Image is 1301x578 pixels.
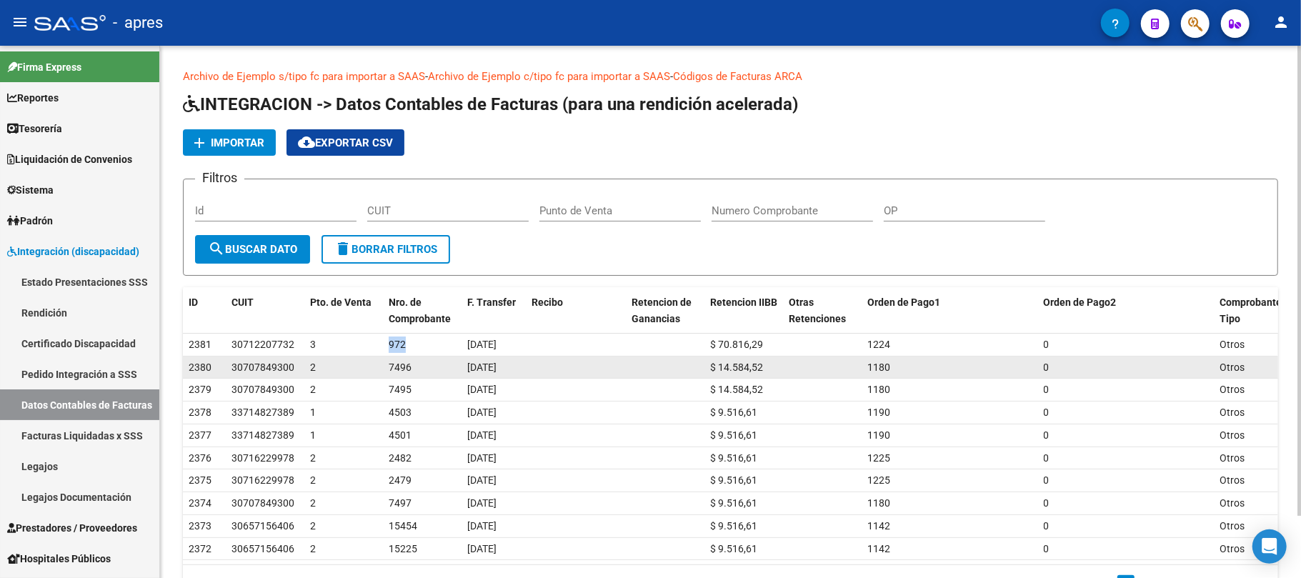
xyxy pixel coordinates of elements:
mat-icon: search [208,240,225,257]
span: [DATE] [467,452,497,464]
span: 0 [1044,407,1050,418]
span: 1180 [867,362,890,373]
span: 3 [310,339,316,350]
datatable-header-cell: Recibo [526,287,626,334]
span: 2376 [189,452,211,464]
span: 2379 [189,384,211,395]
mat-icon: delete [334,240,352,257]
datatable-header-cell: F. Transfer [462,287,526,334]
mat-icon: person [1272,14,1290,31]
span: 1 [310,407,316,418]
span: 2381 [189,339,211,350]
span: Otros [1220,339,1245,350]
span: Otros [1220,407,1245,418]
span: Retencion IIBB [710,297,777,308]
a: Archivo de Ejemplo s/tipo fc para importar a SAAS [183,70,425,83]
span: Otros [1220,474,1245,486]
span: 30712207732 [231,339,294,350]
button: Borrar Filtros [321,235,450,264]
span: 7496 [389,362,412,373]
span: 15225 [389,543,417,554]
datatable-header-cell: Orden de Pago2 [1038,287,1215,334]
span: Exportar CSV [298,136,393,149]
datatable-header-cell: ID [183,287,226,334]
span: [DATE] [467,362,497,373]
span: 1225 [867,474,890,486]
span: [DATE] [467,429,497,441]
span: 0 [1044,362,1050,373]
button: Buscar Dato [195,235,310,264]
span: CUIT [231,297,254,308]
span: Padrón [7,213,53,229]
span: Otras Retenciones [789,297,846,324]
span: 1142 [867,520,890,532]
span: 0 [1044,452,1050,464]
span: Otros [1220,384,1245,395]
span: 2 [310,497,316,509]
span: 2 [310,520,316,532]
span: [DATE] [467,384,497,395]
span: Otros [1220,362,1245,373]
datatable-header-cell: Pto. de Venta [304,287,383,334]
span: [DATE] [467,407,497,418]
span: 2479 [389,474,412,486]
span: Prestadores / Proveedores [7,520,137,536]
span: 1180 [867,384,890,395]
span: 0 [1044,339,1050,350]
span: [DATE] [467,339,497,350]
span: 1224 [867,339,890,350]
span: [DATE] [467,520,497,532]
span: 4503 [389,407,412,418]
datatable-header-cell: Retencion de Ganancias [626,287,704,334]
span: 0 [1044,543,1050,554]
span: 30657156406 [231,543,294,554]
span: Otros [1220,543,1245,554]
span: Otros [1220,429,1245,441]
span: Pto. de Venta [310,297,372,308]
span: $ 9.516,61 [710,543,757,554]
span: Recibo [532,297,563,308]
span: 1225 [867,452,890,464]
span: Hospitales Públicos [7,551,111,567]
span: - apres [113,7,163,39]
span: Nro. de Comprobante [389,297,451,324]
span: Reportes [7,90,59,106]
a: Archivo de Ejemplo c/tipo fc para importar a SAAS [428,70,670,83]
span: Importar [211,136,264,149]
span: $ 9.516,61 [710,520,757,532]
button: Importar [183,129,276,156]
datatable-header-cell: Comprobante Tipo [1214,287,1278,334]
span: 7495 [389,384,412,395]
span: 30657156406 [231,520,294,532]
span: 2482 [389,452,412,464]
span: Orden de Pago2 [1044,297,1117,308]
span: 30707849300 [231,362,294,373]
span: 1190 [867,407,890,418]
span: $ 9.516,61 [710,497,757,509]
span: $ 9.516,61 [710,407,757,418]
span: Otros [1220,452,1245,464]
span: 2372 [189,543,211,554]
span: 33714827389 [231,407,294,418]
mat-icon: menu [11,14,29,31]
datatable-header-cell: CUIT [226,287,304,334]
span: 2 [310,543,316,554]
span: 0 [1044,497,1050,509]
button: Exportar CSV [286,129,404,156]
span: $ 9.516,61 [710,429,757,441]
span: $ 9.516,61 [710,474,757,486]
span: Borrar Filtros [334,243,437,256]
span: F. Transfer [467,297,516,308]
span: 972 [389,339,406,350]
span: 0 [1044,384,1050,395]
span: 30716229978 [231,474,294,486]
datatable-header-cell: Nro. de Comprobante [383,287,462,334]
span: $ 14.584,52 [710,362,763,373]
span: $ 14.584,52 [710,384,763,395]
span: 30707849300 [231,384,294,395]
p: - - [183,69,1278,84]
span: Tesorería [7,121,62,136]
span: $ 70.816,29 [710,339,763,350]
span: 7497 [389,497,412,509]
span: 30716229978 [231,452,294,464]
